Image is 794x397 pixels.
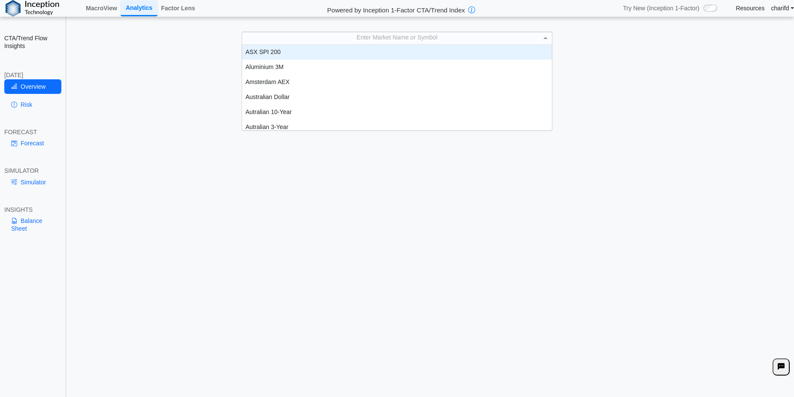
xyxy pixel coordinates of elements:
[4,71,61,79] div: [DATE]
[242,45,552,130] div: grid
[69,99,792,107] h3: Please Select an Asset to Start
[242,45,552,60] div: ASX SPI 200
[4,136,61,150] a: Forecast
[4,97,61,112] a: Risk
[242,120,552,135] div: Autralian 3-Year
[4,34,61,50] h2: CTA/Trend Flow Insights
[242,105,552,120] div: Autralian 10-Year
[158,1,198,15] a: Factor Lens
[4,214,61,236] a: Balance Sheet
[623,4,700,12] span: Try New (Inception 1-Factor)
[324,3,468,15] h2: Powered by Inception 1-Factor CTA/Trend Index
[82,1,121,15] a: MacroView
[4,167,61,174] div: SIMULATOR
[242,60,552,75] div: Aluminium 3M
[4,206,61,214] div: INSIGHTS
[121,0,158,16] a: Analytics
[71,67,791,72] h5: Positioning data updated at previous day close; Price and Flow estimates updated intraday (15-min...
[242,32,552,44] div: Enter Market Name or Symbol
[242,90,552,105] div: Australian Dollar
[4,128,61,136] div: FORECAST
[4,175,61,189] a: Simulator
[4,79,61,94] a: Overview
[736,4,764,12] a: Resources
[771,4,794,12] a: charifd
[242,75,552,90] div: Amsterdam AEX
